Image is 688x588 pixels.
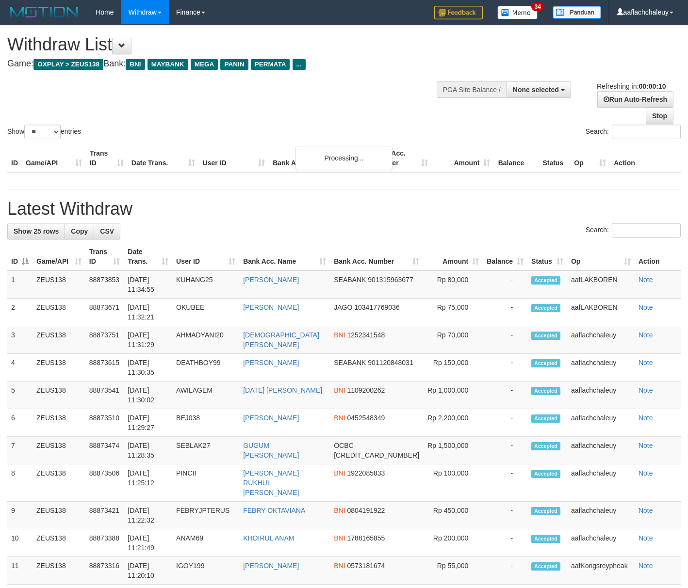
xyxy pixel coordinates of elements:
[531,470,560,478] span: Accepted
[483,557,527,585] td: -
[483,437,527,464] td: -
[531,507,560,515] span: Accepted
[85,529,124,557] td: 88873388
[369,144,432,172] th: Bank Acc. Number
[423,326,483,354] td: Rp 70,000
[423,464,483,502] td: Rp 100,000
[124,270,172,299] td: [DATE] 11:34:55
[567,299,635,326] td: aafLAKBOREN
[85,354,124,381] td: 88873615
[483,464,527,502] td: -
[423,299,483,326] td: Rp 75,000
[124,381,172,409] td: [DATE] 11:30:02
[639,386,653,394] a: Note
[347,386,385,394] span: Copy 1109200262 to clipboard
[33,557,85,585] td: ZEUS138
[567,502,635,529] td: aaflachchaleuy
[33,502,85,529] td: ZEUS138
[85,299,124,326] td: 88873671
[612,223,681,238] input: Search:
[423,270,483,299] td: Rp 80,000
[423,409,483,437] td: Rp 2,200,000
[483,243,527,270] th: Balance: activate to sort column ascending
[635,243,681,270] th: Action
[33,270,85,299] td: ZEUS138
[527,243,567,270] th: Status: activate to sort column ascending
[33,243,85,270] th: Game/API: activate to sort column ascending
[7,35,449,54] h1: Withdraw List
[483,409,527,437] td: -
[243,414,299,422] a: [PERSON_NAME]
[639,359,653,366] a: Note
[531,414,560,423] span: Accepted
[639,414,653,422] a: Note
[7,354,33,381] td: 4
[85,381,124,409] td: 88873541
[243,331,319,349] a: [DEMOGRAPHIC_DATA][PERSON_NAME]
[432,144,494,172] th: Amount
[33,464,85,502] td: ZEUS138
[94,223,120,239] a: CSV
[483,502,527,529] td: -
[423,529,483,557] td: Rp 200,000
[507,81,571,98] button: None selected
[33,529,85,557] td: ZEUS138
[586,125,681,139] label: Search:
[639,507,653,514] a: Note
[172,243,239,270] th: User ID: activate to sort column ascending
[423,354,483,381] td: Rp 150,000
[100,227,114,235] span: CSV
[7,59,449,69] h4: Game: Bank:
[85,270,124,299] td: 88873853
[531,276,560,285] span: Accepted
[334,303,352,311] span: JAGO
[172,326,239,354] td: AHMADYANI20
[483,270,527,299] td: -
[567,409,635,437] td: aaflachchaleuy
[269,144,369,172] th: Bank Acc. Name
[22,144,86,172] th: Game/API
[612,125,681,139] input: Search:
[124,243,172,270] th: Date Trans.: activate to sort column ascending
[7,125,81,139] label: Show entries
[567,270,635,299] td: aafLAKBOREN
[347,414,385,422] span: Copy 0452548349 to clipboard
[423,381,483,409] td: Rp 1,000,000
[243,359,299,366] a: [PERSON_NAME]
[423,502,483,529] td: Rp 450,000
[124,326,172,354] td: [DATE] 11:31:29
[7,464,33,502] td: 8
[85,464,124,502] td: 88873506
[334,442,353,449] span: OCBC
[483,381,527,409] td: -
[7,144,22,172] th: ID
[7,5,81,19] img: MOTION_logo.png
[368,276,413,284] span: Copy 901315963677 to clipboard
[172,299,239,326] td: OKUBEE
[124,529,172,557] td: [DATE] 11:21:49
[128,144,199,172] th: Date Trans.
[172,502,239,529] td: FEBRYJPTERUS
[33,437,85,464] td: ZEUS138
[531,304,560,312] span: Accepted
[85,326,124,354] td: 88873751
[531,442,560,450] span: Accepted
[639,469,653,477] a: Note
[434,6,483,19] img: Feedback.jpg
[347,534,385,542] span: Copy 1788165855 to clipboard
[191,59,218,70] span: MEGA
[330,243,423,270] th: Bank Acc. Number: activate to sort column ascending
[172,529,239,557] td: ANAM69
[347,469,385,477] span: Copy 1922085833 to clipboard
[347,331,385,339] span: Copy 1252341548 to clipboard
[531,535,560,543] span: Accepted
[86,144,128,172] th: Trans ID
[334,414,345,422] span: BNI
[85,243,124,270] th: Trans ID: activate to sort column ascending
[586,223,681,238] label: Search:
[85,409,124,437] td: 88873510
[334,507,345,514] span: BNI
[199,144,269,172] th: User ID
[567,381,635,409] td: aaflachchaleuy
[347,507,385,514] span: Copy 0804191922 to clipboard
